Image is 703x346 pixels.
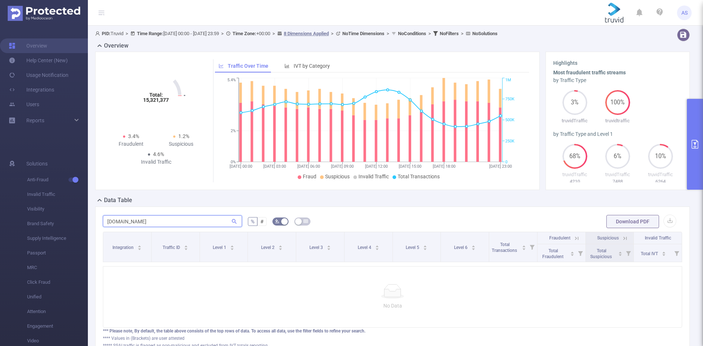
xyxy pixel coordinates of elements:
[156,140,206,148] div: Suspicious
[104,41,129,50] h2: Overview
[570,250,574,253] i: icon: caret-up
[489,164,512,169] tspan: [DATE] 23:00
[423,244,427,246] i: icon: caret-up
[527,232,537,262] i: Filter menu
[426,31,433,36] span: >
[553,70,626,75] b: Most fraudulent traffic streams
[27,187,88,202] span: Invalid Traffic
[137,244,142,249] div: Sort
[327,244,331,246] i: icon: caret-up
[358,174,389,179] span: Invalid Traffic
[648,153,673,159] span: 10%
[27,275,88,290] span: Click Fraud
[454,245,469,250] span: Level 6
[263,164,286,169] tspan: [DATE] 03:00
[553,117,596,124] p: truvidTraffic
[27,216,88,231] span: Brand Safety
[184,247,188,249] i: icon: caret-down
[553,77,682,84] div: by Traffic Type
[213,245,227,250] span: Level 1
[95,31,102,36] i: icon: user
[128,133,139,139] span: 3.4%
[178,133,189,139] span: 1.2%
[297,164,320,169] tspan: [DATE] 06:00
[459,31,466,36] span: >
[618,250,622,253] i: icon: caret-up
[542,248,565,259] span: Total Fraudulent
[553,178,596,185] p: 4210
[109,302,676,310] p: No Data
[27,246,88,260] span: Passport
[423,244,427,249] div: Sort
[27,202,88,216] span: Visibility
[492,242,518,253] span: Total Transactions
[270,31,277,36] span: >
[331,164,354,169] tspan: [DATE] 09:00
[294,63,330,69] span: IVT by Category
[645,235,671,241] span: Invalid Traffic
[342,31,384,36] b: No Time Dimensions
[325,174,350,179] span: Suspicious
[327,244,331,249] div: Sort
[233,31,256,36] b: Time Zone:
[399,164,421,169] tspan: [DATE] 15:00
[618,250,622,255] div: Sort
[106,140,156,148] div: Fraudulent
[522,247,526,249] i: icon: caret-down
[9,53,68,68] a: Help Center (New)
[553,171,596,178] p: truvidTraffic
[9,97,39,112] a: Users
[575,244,585,262] i: Filter menu
[641,251,659,256] span: Total IVT
[398,31,426,36] b: No Conditions
[329,31,336,36] span: >
[230,247,234,249] i: icon: caret-down
[131,158,181,166] div: Invalid Traffic
[440,31,459,36] b: No Filters
[471,244,476,249] div: Sort
[95,31,498,36] span: Truvid [DATE] 00:00 - [DATE] 23:59 +00:00
[639,171,682,178] p: truvidTraffic
[662,250,666,253] i: icon: caret-up
[284,31,329,36] u: 8 Dimensions Applied
[103,328,682,334] div: *** Please note, By default, the table above consists of the top rows of data. To access all data...
[102,31,111,36] b: PID:
[618,253,622,255] i: icon: caret-down
[398,174,440,179] span: Total Transactions
[375,244,379,249] div: Sort
[505,78,511,83] tspan: 1M
[219,63,224,68] i: icon: line-chart
[303,174,316,179] span: Fraud
[27,304,88,319] span: Attention
[230,164,252,169] tspan: [DATE] 00:00
[149,92,163,98] tspan: Total:
[596,178,639,185] p: 7488
[227,78,236,83] tspan: 5.4%
[260,219,264,224] span: #
[505,139,514,144] tspan: 250K
[522,244,526,246] i: icon: caret-up
[137,31,163,36] b: Time Range:
[505,160,507,164] tspan: 0
[522,244,526,249] div: Sort
[9,38,47,53] a: Overview
[230,244,234,246] i: icon: caret-up
[605,153,630,159] span: 6%
[433,164,455,169] tspan: [DATE] 18:00
[562,100,587,105] span: 3%
[327,247,331,249] i: icon: caret-down
[423,247,427,249] i: icon: caret-down
[590,248,613,259] span: Total Suspicious
[365,164,388,169] tspan: [DATE] 12:00
[472,247,476,249] i: icon: caret-down
[639,178,682,185] p: 6264
[228,63,268,69] span: Traffic Over Time
[261,245,276,250] span: Level 2
[553,59,682,67] h3: Highlights
[570,250,574,255] div: Sort
[406,245,420,250] span: Level 5
[284,63,290,68] i: icon: bar-chart
[596,117,639,124] p: truvidtraffic
[184,244,188,249] div: Sort
[184,244,188,246] i: icon: caret-up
